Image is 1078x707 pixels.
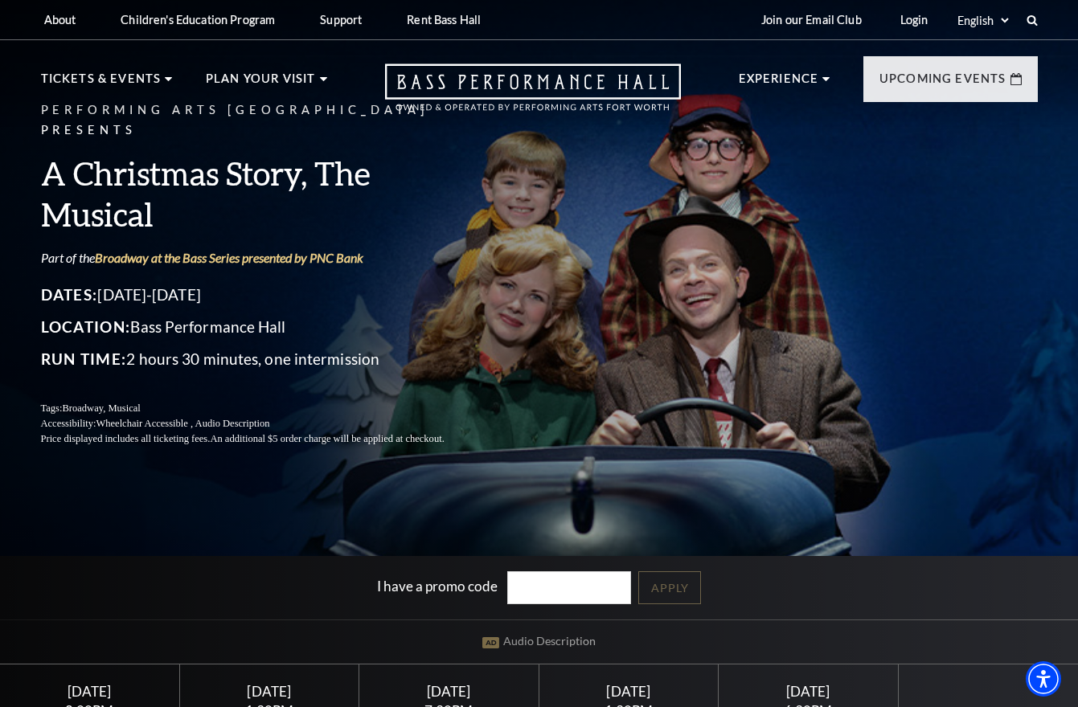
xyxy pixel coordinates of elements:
p: Bass Performance Hall [41,314,483,340]
div: [DATE] [19,683,160,700]
div: [DATE] [379,683,519,700]
span: An additional $5 order charge will be applied at checkout. [210,433,444,444]
span: Wheelchair Accessible , Audio Description [96,418,269,429]
p: Price displayed includes all ticketing fees. [41,431,483,447]
p: 2 hours 30 minutes, one intermission [41,346,483,372]
p: Children's Education Program [121,13,275,27]
select: Select: [954,13,1011,28]
p: Part of the [41,249,483,267]
p: Plan Your Visit [206,69,316,98]
span: Dates: [41,285,98,304]
div: [DATE] [738,683,879,700]
p: Accessibility: [41,416,483,431]
span: Run Time: [41,349,127,368]
p: Tags: [41,401,483,416]
p: Experience [739,69,819,98]
div: Accessibility Menu [1026,661,1061,697]
p: About [44,13,76,27]
div: [DATE] [558,683,699,700]
div: [DATE] [199,683,339,700]
span: Broadway, Musical [62,403,140,414]
p: [DATE]-[DATE] [41,282,483,308]
span: Location: [41,317,131,336]
p: Tickets & Events [41,69,162,98]
p: Rent Bass Hall [407,13,481,27]
a: Open this option [327,63,739,127]
label: I have a promo code [377,578,498,595]
a: Broadway at the Bass Series presented by PNC Bank - open in a new tab [95,250,363,265]
p: Upcoming Events [879,69,1006,98]
p: Support [320,13,362,27]
h3: A Christmas Story, The Musical [41,153,483,235]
